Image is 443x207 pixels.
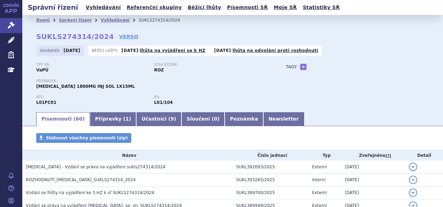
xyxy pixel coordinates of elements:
[272,3,299,12] a: Moje SŘ
[225,3,270,12] a: Písemnosti SŘ
[36,84,135,89] span: [MEDICAL_DATA] 1800MG INJ SOL 1X15ML
[409,163,417,171] button: detail
[125,3,184,12] a: Referenční skupiny
[26,177,136,182] span: ROZHODNUTÍ_DARZALEX_SUKLS274314_2024
[386,153,391,158] abbr: (?)
[214,48,318,53] p: -
[233,48,318,53] a: lhůta na odvolání proti rozhodnutí
[341,186,405,199] td: [DATE]
[119,33,138,40] a: VERSO
[122,48,138,53] strong: [DATE]
[64,48,80,53] strong: [DATE]
[312,177,326,182] span: Interní
[26,190,154,195] span: Vzdání se lhůty na vyjádření ke 3.HZ k sř SUKLS274314/2024
[233,161,309,174] td: SUKL392093/2025
[233,186,309,199] td: SUKL389700/2025
[125,116,129,122] span: 1
[341,150,405,161] th: Zveřejněno
[300,64,306,70] a: +
[36,133,131,143] a: Stáhnout všechny písemnosti (zip)
[233,150,309,161] th: Číslo jednací
[312,190,327,195] span: Externí
[171,116,174,122] span: 9
[341,161,405,174] td: [DATE]
[225,112,263,126] a: Poznámka
[181,112,225,126] a: Sloučení (0)
[26,164,165,169] span: DARZALEX - Vzdání se práva na vyjádření sukls274314/2024
[186,3,223,12] a: Běžící lhůty
[36,32,114,41] strong: SUKLS274314/2024
[301,3,342,12] a: Statistiky SŘ
[136,112,181,126] a: Účastníci (9)
[76,116,82,122] span: 60
[36,95,147,99] p: ATC:
[36,63,147,67] p: Typ SŘ:
[22,150,233,161] th: Název
[405,150,443,161] th: Detail
[263,112,304,126] a: Newsletter
[22,2,84,12] h2: Správní řízení
[90,112,136,126] a: Přípravky (1)
[139,15,189,25] li: SUKLS274314/2024
[36,100,56,105] strong: DARATUMUMAB
[154,63,265,67] p: Stav řízení:
[409,176,417,184] button: detail
[154,100,173,105] strong: daratumumab
[233,174,309,186] td: SUKL393265/2025
[36,18,50,23] a: Domů
[312,164,327,169] span: Externí
[84,3,123,12] a: Vyhledávání
[341,174,405,186] td: [DATE]
[40,48,62,53] span: Zahájeno:
[140,48,205,53] a: lhůta na vyjádření se k HZ
[36,79,272,83] p: Přípravek:
[59,18,92,23] a: Správní řízení
[101,18,130,23] a: Vyhledávání
[214,48,231,53] strong: [DATE]
[154,95,265,99] p: RS:
[92,48,120,53] span: Běžící lhůty:
[286,63,297,71] h3: Tagy
[36,112,90,126] a: Písemnosti (60)
[36,68,48,72] strong: VaPÚ
[154,68,164,72] strong: ROZ
[122,48,205,53] p: -
[46,136,128,140] span: Stáhnout všechny písemnosti (zip)
[309,150,341,161] th: Typ
[409,189,417,197] button: detail
[214,116,217,122] span: 0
